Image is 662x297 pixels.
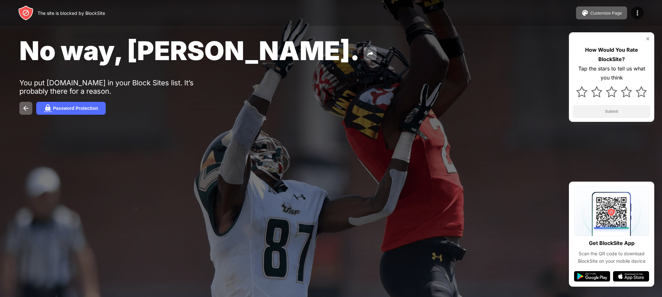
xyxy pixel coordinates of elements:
[44,104,52,112] img: password.svg
[636,86,647,97] img: star.svg
[19,35,360,66] span: No way, [PERSON_NAME].
[574,271,610,281] img: google-play.svg
[591,86,602,97] img: star.svg
[576,6,627,19] button: Customize Page
[53,106,98,111] div: Password Protection
[621,86,632,97] img: star.svg
[645,36,650,41] img: rate-us-close.svg
[589,239,635,248] div: Get BlockSite App
[573,64,650,83] div: Tap the stars to tell us what you think
[634,9,641,17] img: menu-icon.svg
[573,105,650,118] button: Submit
[22,104,30,112] img: back.svg
[613,271,649,281] img: app-store.svg
[573,45,650,64] div: How Would You Rate BlockSite?
[18,5,34,21] img: header-logo.svg
[574,187,649,236] img: qrcode.svg
[606,86,617,97] img: star.svg
[581,9,589,17] img: pallet.svg
[576,86,587,97] img: star.svg
[574,250,649,265] div: Scan the QR code to download BlockSite on your mobile device
[366,50,374,58] img: share.svg
[590,11,622,16] div: Customize Page
[37,10,105,16] div: The site is blocked by BlockSite
[36,102,106,115] button: Password Protection
[19,79,219,95] div: You put [DOMAIN_NAME] in your Block Sites list. It’s probably there for a reason.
